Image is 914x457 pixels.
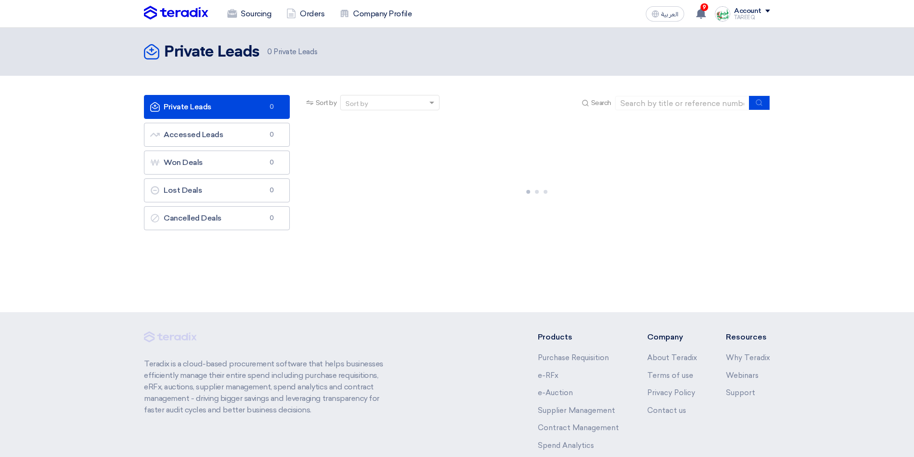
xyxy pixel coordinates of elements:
[144,151,290,175] a: Won Deals0
[345,99,368,109] div: Sort by
[647,388,695,397] a: Privacy Policy
[647,331,697,343] li: Company
[647,353,697,362] a: About Teradix
[164,43,260,62] h2: Private Leads
[646,6,684,22] button: العربية
[267,47,317,58] span: Private Leads
[591,98,611,108] span: Search
[279,3,332,24] a: Orders
[266,186,278,195] span: 0
[615,96,749,110] input: Search by title or reference number
[266,213,278,223] span: 0
[220,3,279,24] a: Sourcing
[144,95,290,119] a: Private Leads0
[726,353,770,362] a: Why Teradix
[647,371,693,380] a: Terms of use
[726,371,759,380] a: Webinars
[538,406,615,415] a: Supplier Management
[266,102,278,112] span: 0
[538,388,573,397] a: e-Auction
[266,158,278,167] span: 0
[332,3,419,24] a: Company Profile
[144,6,208,20] img: Teradix logo
[538,441,594,450] a: Spend Analytics
[144,358,394,416] p: Teradix is a cloud-based procurement software that helps businesses efficiently manage their enti...
[144,206,290,230] a: Cancelled Deals0
[538,371,558,380] a: e-RFx
[715,6,730,22] img: Screenshot___1727703618088.png
[734,7,761,15] div: Account
[144,123,290,147] a: Accessed Leads0
[266,130,278,140] span: 0
[726,331,770,343] li: Resources
[538,353,609,362] a: Purchase Requisition
[267,47,272,56] span: 0
[316,98,337,108] span: Sort by
[647,406,686,415] a: Contact us
[144,178,290,202] a: Lost Deals0
[700,3,708,11] span: 9
[734,15,770,20] div: TAREEQ
[538,423,619,432] a: Contract Management
[726,388,755,397] a: Support
[538,331,619,343] li: Products
[661,11,678,18] span: العربية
